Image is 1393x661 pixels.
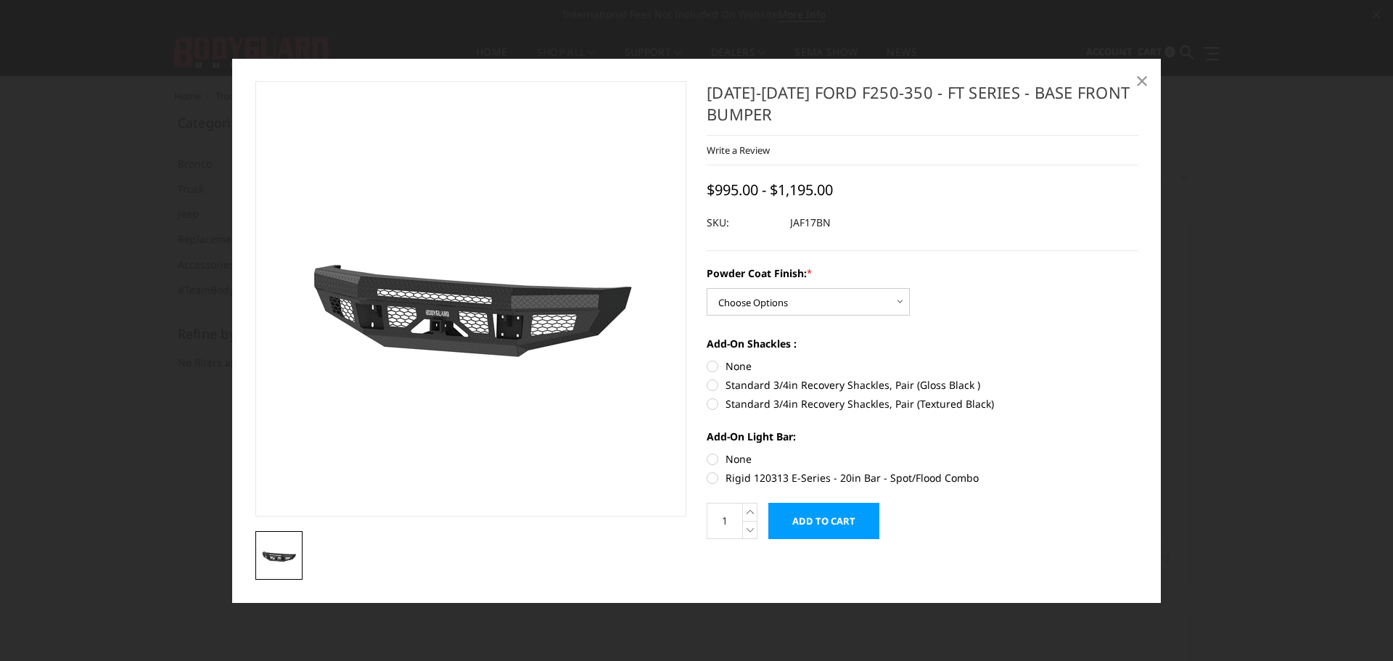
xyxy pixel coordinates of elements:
[1135,65,1148,96] span: ×
[707,429,1138,444] label: Add-On Light Bar:
[260,544,299,566] img: 2017-2022 Ford F250-350 - FT Series - Base Front Bumper
[768,503,879,539] input: Add to Cart
[790,210,831,236] dd: JAF17BN
[255,81,687,517] a: 2017-2022 Ford F250-350 - FT Series - Base Front Bumper
[707,358,1138,374] label: None
[707,377,1138,393] label: Standard 3/4in Recovery Shackles, Pair (Gloss Black )
[707,336,1138,351] label: Add-On Shackles :
[707,266,1138,281] label: Powder Coat Finish:
[707,470,1138,485] label: Rigid 120313 E-Series - 20in Bar - Spot/Flood Combo
[707,396,1138,411] label: Standard 3/4in Recovery Shackles, Pair (Textured Black)
[707,180,833,200] span: $995.00 - $1,195.00
[1130,69,1154,92] a: Close
[1320,591,1393,661] iframe: Chat Widget
[707,451,1138,467] label: None
[707,210,779,236] dt: SKU:
[707,144,770,157] a: Write a Review
[707,81,1138,136] h1: [DATE]-[DATE] Ford F250-350 - FT Series - Base Front Bumper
